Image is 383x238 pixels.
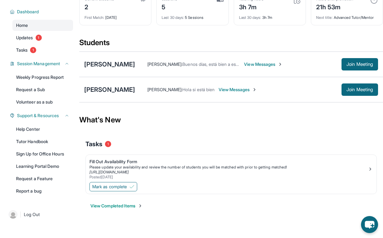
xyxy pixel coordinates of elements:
div: Posted [DATE] [89,175,368,180]
a: Tasks1 [12,45,73,56]
div: [DATE] [85,11,146,20]
span: 1 [105,141,111,147]
button: Session Management [15,61,69,67]
a: Updates1 [12,32,73,43]
span: Updates [16,35,33,41]
span: [PERSON_NAME] : [147,62,182,67]
button: Mark as complete [89,182,137,191]
span: Hola si está bien [182,87,215,92]
button: chat-button [361,216,378,233]
span: Last 30 days : [162,15,184,20]
div: 21h 53m [316,2,353,11]
div: 5 Sessions [162,11,223,20]
div: Students [79,38,383,51]
div: What's New [79,106,383,134]
img: Mark as complete [129,184,134,189]
a: |Log Out [6,208,73,221]
span: First Match : [85,15,104,20]
a: [URL][DOMAIN_NAME] [89,170,129,174]
span: Mark as complete [92,184,127,190]
span: 1 [36,35,42,41]
span: Join Meeting [346,88,373,91]
span: Dashboard [17,9,39,15]
img: Chevron-Right [252,87,257,92]
div: [PERSON_NAME] [84,85,135,94]
span: Tasks [85,140,102,148]
a: Fill Out Availability FormPlease update your availability and review the number of students you w... [86,155,376,181]
span: Home [16,22,28,28]
span: View Messages [244,61,283,67]
button: Join Meeting [342,83,378,96]
span: Session Management [17,61,60,67]
a: Tutor Handbook [12,136,73,147]
span: Join Meeting [346,62,373,66]
a: Request a Sub [12,84,73,95]
div: Advanced Tutor/Mentor [316,11,378,20]
span: View Messages [219,87,257,93]
a: Learning Portal Demo [12,161,73,172]
a: Report a bug [12,185,73,197]
span: Buenos días, está bien a esa hora, gracias 😊 [182,62,271,67]
a: Home [12,20,73,31]
div: Fill Out Availability Form [89,159,368,165]
img: user-img [9,210,17,219]
button: View Completed Items [90,203,143,209]
a: Volunteer as a sub [12,96,73,108]
div: 3h 7m [239,11,301,20]
span: Tasks [16,47,28,53]
span: | [20,211,21,218]
span: 1 [30,47,36,53]
span: Support & Resources [17,113,59,119]
button: Dashboard [15,9,69,15]
a: Sign Up for Office Hours [12,148,73,159]
div: 5 [162,2,177,11]
span: Log Out [24,211,40,218]
a: Request a Feature [12,173,73,184]
div: 2 [85,2,114,11]
span: Next title : [316,15,333,20]
a: Help Center [12,124,73,135]
div: Please update your availability and review the number of students you will be matched with prior ... [89,165,368,170]
img: Chevron-Right [278,62,283,67]
span: [PERSON_NAME] : [147,87,182,92]
a: Weekly Progress Report [12,72,73,83]
div: 3h 7m [239,2,264,11]
button: Join Meeting [342,58,378,70]
button: Support & Resources [15,113,69,119]
span: Last 30 days : [239,15,261,20]
div: [PERSON_NAME] [84,60,135,69]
